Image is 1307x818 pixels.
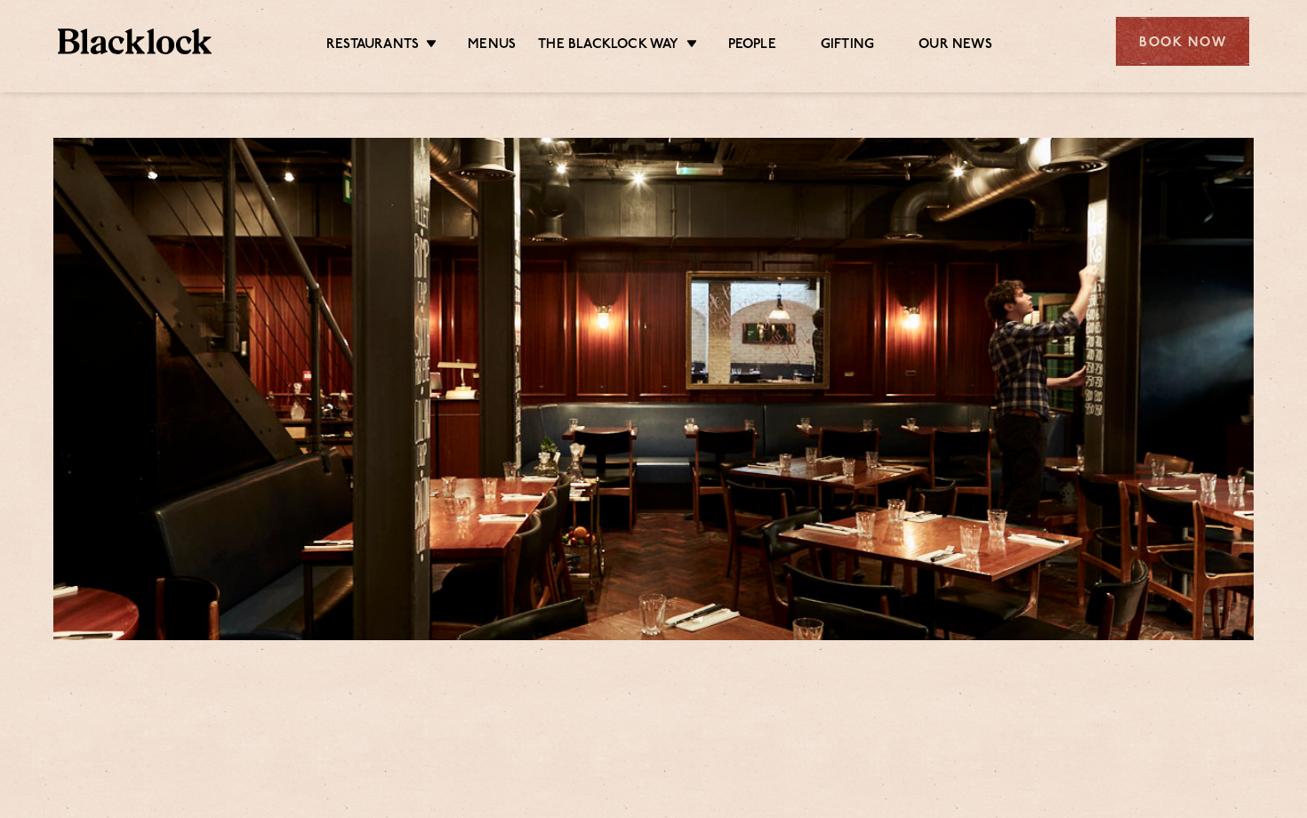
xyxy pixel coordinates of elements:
a: The Blacklock Way [538,36,678,56]
img: BL_Textured_Logo-footer-cropped.svg [58,28,212,54]
div: Book Now [1116,17,1249,66]
a: Gifting [821,36,874,56]
a: People [728,36,776,56]
a: Our News [918,36,992,56]
a: Restaurants [326,36,419,56]
a: Menus [468,36,516,56]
